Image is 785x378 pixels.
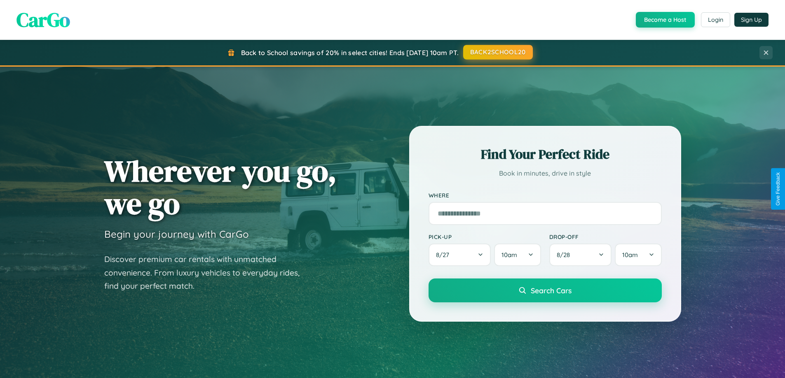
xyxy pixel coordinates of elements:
label: Pick-up [429,233,541,240]
span: 8 / 28 [557,251,574,259]
span: Back to School savings of 20% in select cities! Ends [DATE] 10am PT. [241,49,459,57]
button: 10am [615,243,661,266]
span: 10am [622,251,638,259]
button: 8/27 [429,243,491,266]
span: Search Cars [531,286,572,295]
h3: Begin your journey with CarGo [104,228,249,240]
span: 8 / 27 [436,251,453,259]
p: Discover premium car rentals with unmatched convenience. From luxury vehicles to everyday rides, ... [104,253,310,293]
button: Login [701,12,730,27]
label: Drop-off [549,233,662,240]
p: Book in minutes, drive in style [429,167,662,179]
button: Sign Up [734,13,769,27]
span: CarGo [16,6,70,33]
button: Become a Host [636,12,695,28]
div: Give Feedback [775,172,781,206]
button: 10am [494,243,541,266]
span: 10am [501,251,517,259]
label: Where [429,192,662,199]
h2: Find Your Perfect Ride [429,145,662,163]
button: 8/28 [549,243,612,266]
button: Search Cars [429,278,662,302]
button: BACK2SCHOOL20 [463,45,533,60]
h1: Wherever you go, we go [104,155,337,220]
